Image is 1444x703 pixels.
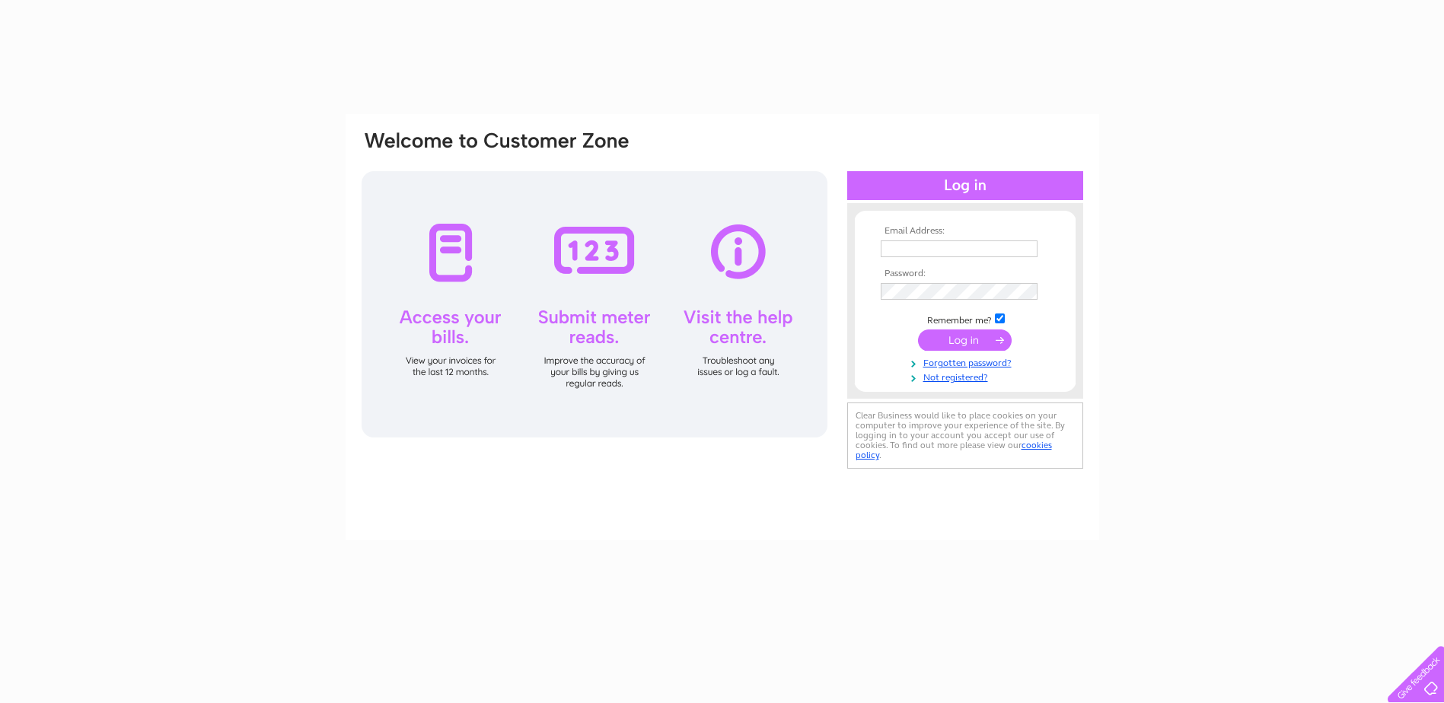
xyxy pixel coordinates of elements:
[881,369,1054,383] a: Not registered?
[856,440,1052,460] a: cookies policy
[847,402,1083,469] div: Clear Business would like to place cookies on your computer to improve your experience of the sit...
[881,355,1054,369] a: Forgotten password?
[877,226,1054,237] th: Email Address:
[877,311,1054,326] td: Remember me?
[877,269,1054,279] th: Password:
[918,329,1012,351] input: Submit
